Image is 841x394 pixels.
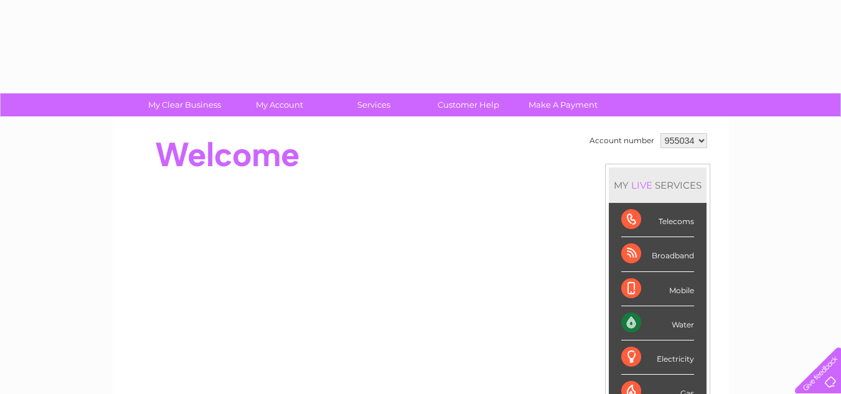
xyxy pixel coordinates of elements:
a: Services [322,93,425,116]
td: Account number [586,130,657,151]
div: Mobile [621,272,694,306]
div: Water [621,306,694,340]
a: Customer Help [417,93,520,116]
a: My Account [228,93,331,116]
a: My Clear Business [133,93,236,116]
div: Electricity [621,340,694,375]
div: LIVE [629,179,655,191]
a: Make A Payment [512,93,614,116]
div: Telecoms [621,203,694,237]
div: Broadband [621,237,694,271]
div: MY SERVICES [609,167,707,203]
